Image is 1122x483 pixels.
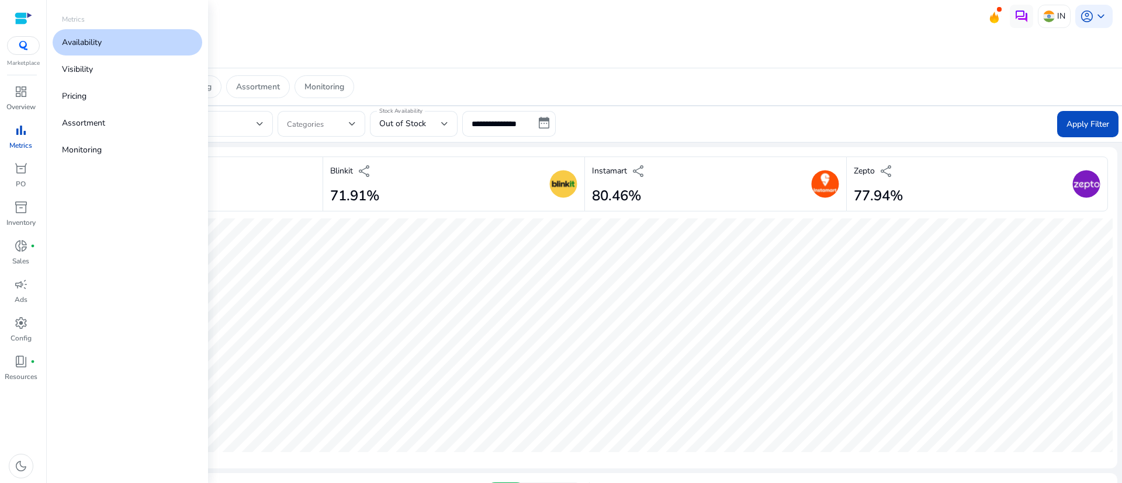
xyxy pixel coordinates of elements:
p: Assortment [62,117,105,129]
span: share [879,164,894,178]
button: Apply Filter [1057,111,1118,137]
span: dark_mode [14,459,28,473]
p: Blinkit [330,165,353,177]
p: Inventory [6,217,36,228]
p: Availability [62,36,102,48]
span: inventory_2 [14,200,28,214]
p: Assortment [236,81,280,93]
p: Config [11,333,32,343]
p: Overview [6,102,36,112]
span: Apply Filter [1066,118,1109,130]
span: donut_small [14,239,28,253]
span: book_4 [14,355,28,369]
h2: 71.91% [330,187,379,204]
p: Instamart [592,165,627,177]
span: fiber_manual_record [30,244,35,248]
span: settings [14,316,28,330]
span: campaign [14,277,28,291]
p: Zepto [854,165,875,177]
p: Visibility [62,63,93,75]
span: share [358,164,372,178]
p: Monitoring [304,81,344,93]
p: Metrics [62,14,85,25]
span: keyboard_arrow_down [1094,9,1108,23]
span: bar_chart [14,123,28,137]
img: QC-logo.svg [13,41,34,50]
span: account_circle [1080,9,1094,23]
span: fiber_manual_record [30,359,35,364]
span: dashboard [14,85,28,99]
p: Monitoring [62,144,102,156]
p: IN [1057,6,1065,26]
span: Out of Stock [379,118,426,129]
p: Marketplace [7,59,40,68]
img: in.svg [1043,11,1055,22]
h2: 77.94% [854,187,903,204]
p: Metrics [9,140,32,151]
mat-label: Stock Availability [379,107,423,115]
p: Resources [5,371,37,382]
p: Ads [15,294,27,305]
p: Sales [12,256,29,266]
p: PO [16,179,26,189]
span: share [632,164,646,178]
h2: 80.46% [592,187,646,204]
p: Pricing [62,90,86,102]
span: orders [14,162,28,176]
